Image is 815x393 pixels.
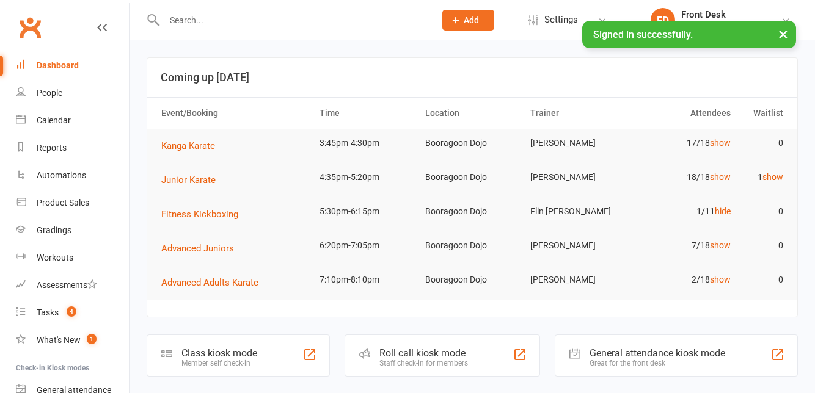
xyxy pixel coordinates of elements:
[420,231,525,260] td: Booragoon Dojo
[420,163,525,192] td: Booragoon Dojo
[630,163,736,192] td: 18/18
[651,8,675,32] div: FD
[37,225,71,235] div: Gradings
[525,231,630,260] td: [PERSON_NAME]
[710,240,731,250] a: show
[630,265,736,294] td: 2/18
[16,107,129,134] a: Calendar
[37,115,71,125] div: Calendar
[37,308,59,317] div: Tasks
[87,334,97,344] span: 1
[161,173,224,187] button: Junior Karate
[181,359,257,367] div: Member self check-in
[37,198,89,207] div: Product Sales
[37,88,62,98] div: People
[630,98,736,129] th: Attendees
[314,265,420,294] td: 7:10pm-8:10pm
[67,306,76,317] span: 4
[161,275,267,290] button: Advanced Adults Karate
[161,175,216,186] span: Junior Karate
[161,241,243,256] button: Advanced Juniors
[16,134,129,162] a: Reports
[710,172,731,182] a: show
[161,12,426,29] input: Search...
[544,6,578,34] span: Settings
[736,265,789,294] td: 0
[314,163,420,192] td: 4:35pm-5:20pm
[736,129,789,157] td: 0
[681,20,754,31] div: Emplify Booragoon
[37,143,67,153] div: Reports
[314,231,420,260] td: 6:20pm-7:05pm
[16,162,129,189] a: Automations
[16,299,129,326] a: Tasks 4
[681,9,754,20] div: Front Desk
[464,15,479,25] span: Add
[37,170,86,180] div: Automations
[161,243,234,254] span: Advanced Juniors
[736,231,789,260] td: 0
[37,280,97,290] div: Assessments
[16,217,129,244] a: Gradings
[161,139,224,153] button: Kanga Karate
[772,21,794,47] button: ×
[590,359,725,367] div: Great for the front desk
[15,12,45,43] a: Clubworx
[630,231,736,260] td: 7/18
[420,129,525,157] td: Booragoon Dojo
[37,253,73,262] div: Workouts
[420,98,525,129] th: Location
[420,265,525,294] td: Booragoon Dojo
[161,140,215,151] span: Kanga Karate
[16,272,129,299] a: Assessments
[525,265,630,294] td: [PERSON_NAME]
[181,347,257,359] div: Class kiosk mode
[442,10,494,31] button: Add
[525,129,630,157] td: [PERSON_NAME]
[379,347,468,359] div: Roll call kiosk mode
[525,163,630,192] td: [PERSON_NAME]
[16,326,129,354] a: What's New1
[314,129,420,157] td: 3:45pm-4:30pm
[16,189,129,217] a: Product Sales
[379,359,468,367] div: Staff check-in for members
[736,163,789,192] td: 1
[16,244,129,272] a: Workouts
[630,197,736,226] td: 1/11
[762,172,783,182] a: show
[593,29,693,40] span: Signed in successfully.
[37,60,79,70] div: Dashboard
[161,207,247,222] button: Fitness Kickboxing
[16,52,129,79] a: Dashboard
[16,79,129,107] a: People
[314,197,420,226] td: 5:30pm-6:15pm
[736,98,789,129] th: Waitlist
[420,197,525,226] td: Booragoon Dojo
[161,209,238,220] span: Fitness Kickboxing
[37,335,81,345] div: What's New
[314,98,420,129] th: Time
[736,197,789,226] td: 0
[525,197,630,226] td: Flin [PERSON_NAME]
[710,138,731,148] a: show
[630,129,736,157] td: 17/18
[156,98,314,129] th: Event/Booking
[161,71,784,84] h3: Coming up [DATE]
[715,206,731,216] a: hide
[161,277,258,288] span: Advanced Adults Karate
[710,275,731,284] a: show
[525,98,630,129] th: Trainer
[590,347,725,359] div: General attendance kiosk mode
